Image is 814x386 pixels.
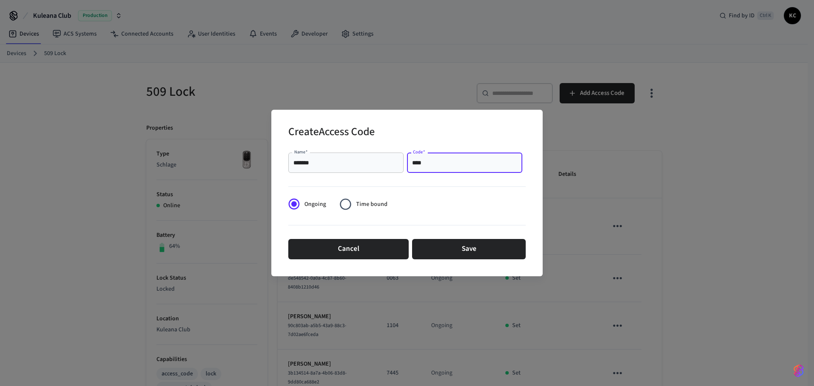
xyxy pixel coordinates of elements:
button: Cancel [288,239,409,259]
label: Name [294,149,308,155]
button: Save [412,239,526,259]
label: Code [413,149,425,155]
img: SeamLogoGradient.69752ec5.svg [794,364,804,378]
span: Ongoing [304,200,326,209]
span: Time bound [356,200,387,209]
h2: Create Access Code [288,120,375,146]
